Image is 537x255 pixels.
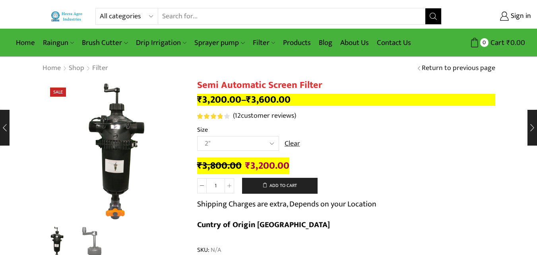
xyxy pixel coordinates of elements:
p: – [197,94,495,106]
a: Products [279,33,315,52]
h1: Semi Automatic Screen Filter [197,80,495,91]
span: ₹ [197,91,202,108]
span: 12 [235,110,241,122]
bdi: 3,200.00 [245,158,289,174]
span: Sign in [509,11,531,21]
a: Filter [249,33,279,52]
span: ₹ [246,91,251,108]
label: Size [197,125,208,134]
a: Blog [315,33,336,52]
bdi: 0.00 [506,37,525,49]
span: ₹ [245,158,250,174]
b: Cuntry of Origin [GEOGRAPHIC_DATA] [197,218,330,232]
a: Shop [68,63,85,74]
a: Sprayer pump [190,33,248,52]
bdi: 3,600.00 [246,91,291,108]
span: Sale [50,88,66,97]
span: ₹ [197,158,202,174]
a: Clear options [285,139,300,149]
span: Rated out of 5 based on customer ratings [197,113,223,119]
bdi: 3,800.00 [197,158,242,174]
a: About Us [336,33,373,52]
a: Home [42,63,61,74]
a: Raingun [39,33,78,52]
a: Return to previous page [422,63,495,74]
span: ₹ [506,37,510,49]
p: Shipping Charges are extra, Depends on your Location [197,198,376,210]
span: 0 [480,38,489,47]
a: Contact Us [373,33,415,52]
button: Add to cart [242,178,318,194]
a: Brush Cutter [78,33,132,52]
bdi: 3,200.00 [197,91,241,108]
a: (12customer reviews) [233,111,296,121]
div: Rated 3.92 out of 5 [197,113,229,119]
div: 1 / 2 [42,80,185,223]
a: Drip Irrigation [132,33,190,52]
span: SKU: [197,245,495,255]
nav: Breadcrumb [42,63,109,74]
a: Filter [92,63,109,74]
input: Product quantity [207,178,225,193]
span: 12 [197,113,231,119]
a: Sign in [454,9,531,23]
a: Home [12,33,39,52]
span: N/A [209,245,221,255]
span: Cart [489,37,504,48]
button: Search button [425,8,441,24]
img: Semi Automatic Screen Filter [42,80,185,223]
a: 0 Cart ₹0.00 [450,35,525,50]
input: Search for... [158,8,425,24]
